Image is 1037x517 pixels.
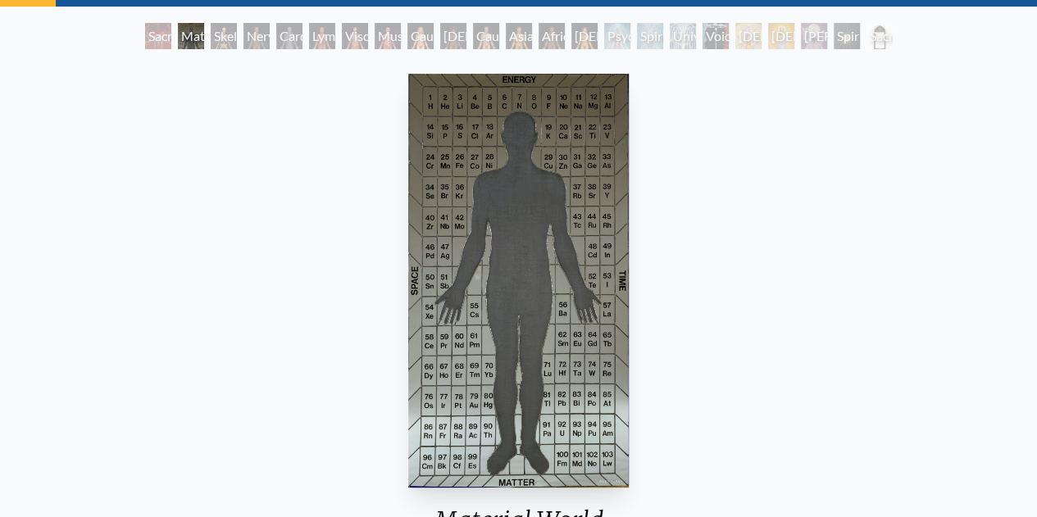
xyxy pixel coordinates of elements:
div: Sacred Mirrors Room, [GEOGRAPHIC_DATA] [145,23,171,49]
div: [PERSON_NAME] [801,23,827,49]
div: Void Clear Light [703,23,729,49]
div: Spiritual Energy System [637,23,663,49]
div: Asian Man [506,23,532,49]
div: Cardiovascular System [276,23,302,49]
div: Sacred Mirrors Frame [866,23,893,49]
div: Nervous System [243,23,270,49]
div: Material World [178,23,204,49]
div: Muscle System [375,23,401,49]
div: Caucasian Man [473,23,499,49]
div: [DEMOGRAPHIC_DATA] Woman [571,23,598,49]
div: Skeletal System [211,23,237,49]
div: Caucasian Woman [407,23,434,49]
div: Lymphatic System [309,23,335,49]
div: [DEMOGRAPHIC_DATA] [768,23,794,49]
div: Universal Mind Lattice [670,23,696,49]
div: [DEMOGRAPHIC_DATA] Woman [440,23,466,49]
div: Psychic Energy System [604,23,630,49]
div: Spiritual World [834,23,860,49]
div: African Man [539,23,565,49]
img: 1-Material-World-1986-Alex-Grey-watermarked.jpg [408,74,628,488]
div: Viscera [342,23,368,49]
div: [DEMOGRAPHIC_DATA] [735,23,762,49]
